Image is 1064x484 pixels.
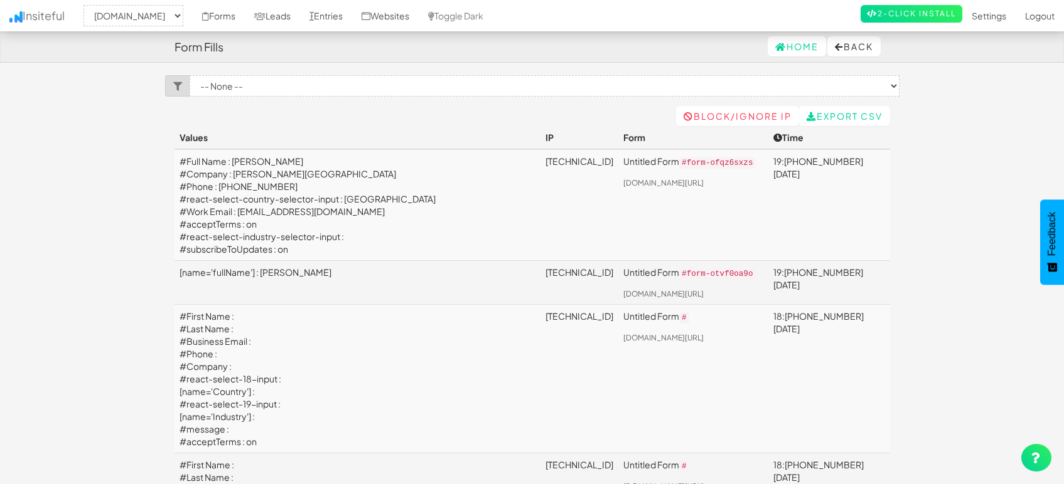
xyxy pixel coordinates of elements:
[175,41,223,53] h4: Form Fills
[861,5,962,23] a: 2-Click Install
[175,261,541,305] td: [name='fullName'] : [PERSON_NAME]
[679,157,755,169] code: #form-ofqz6sxzs
[768,304,889,453] td: 18:[PHONE_NUMBER][DATE]
[768,36,826,56] a: Home
[175,149,541,261] td: #Full Name : [PERSON_NAME] #Company : [PERSON_NAME][GEOGRAPHIC_DATA] #Phone : [PHONE_NUMBER] #rea...
[768,261,889,305] td: 19:[PHONE_NUMBER][DATE]
[9,11,23,23] img: icon.png
[679,312,689,324] code: #
[827,36,881,56] button: Back
[175,304,541,453] td: #First Name : #Last Name : #Business Email : #Phone : #Company : #react-select-18-input : [name='...
[1040,199,1064,285] button: Feedback - Show survey
[175,126,541,149] th: Values
[768,126,889,149] th: Time
[623,333,704,342] a: [DOMAIN_NAME][URL]
[545,155,613,167] a: [TECHNICAL_ID]
[1046,212,1058,256] span: Feedback
[618,126,768,149] th: Form
[623,155,763,169] p: Untitled Form
[545,266,613,278] a: [TECHNICAL_ID]
[623,289,704,298] a: [DOMAIN_NAME][URL]
[679,461,689,472] code: #
[679,268,755,280] code: #form-otvf0oa9o
[623,266,763,280] p: Untitled Form
[768,149,889,261] td: 19:[PHONE_NUMBER][DATE]
[623,310,763,324] p: Untitled Form
[545,310,613,322] a: [TECHNICAL_ID]
[540,126,618,149] th: IP
[623,458,763,473] p: Untitled Form
[676,106,799,126] a: Block/Ignore IP
[623,178,704,187] a: [DOMAIN_NAME][URL]
[799,106,890,126] a: Export CSV
[545,459,613,470] a: [TECHNICAL_ID]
